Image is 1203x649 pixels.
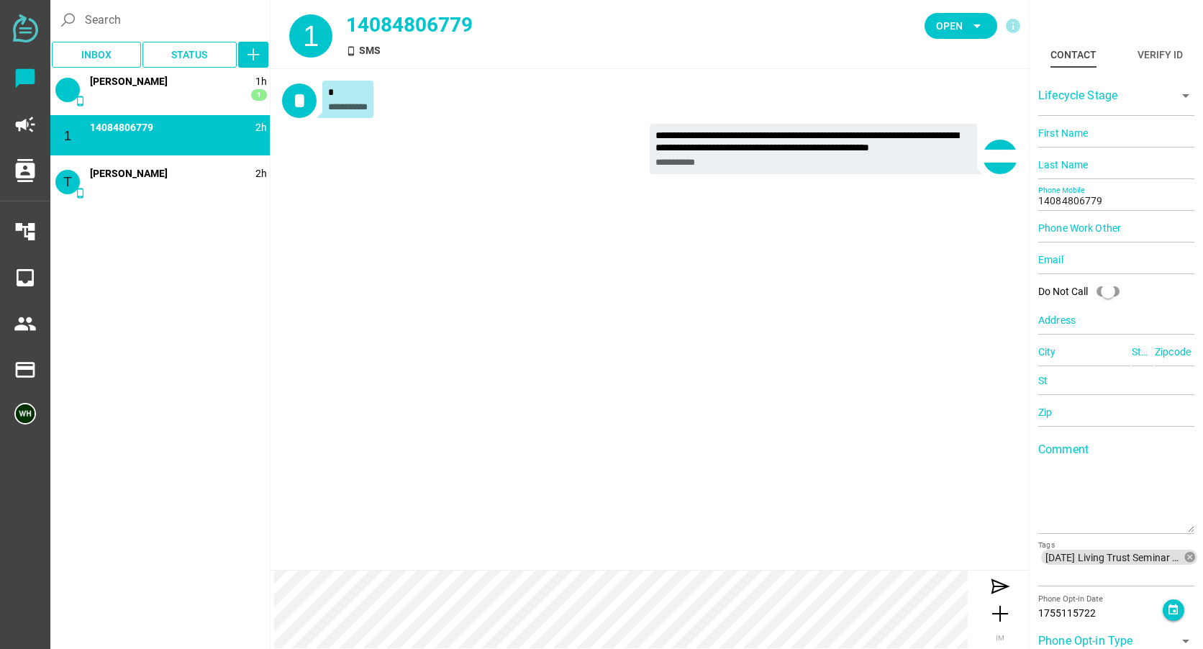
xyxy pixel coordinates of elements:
[1038,306,1194,335] input: Address
[90,168,168,179] span: 14089662377
[14,113,37,136] i: campaign
[14,312,37,335] i: people
[1155,337,1194,366] input: Zipcode
[75,142,86,153] i: SMS
[1038,150,1194,179] input: Last Name
[1038,284,1088,299] div: Do Not Call
[1038,214,1194,242] input: Phone Work Other
[14,358,37,381] i: payment
[1177,87,1194,104] i: arrow_drop_down
[1038,277,1128,306] div: Do Not Call
[1138,46,1183,63] div: Verify ID
[14,67,37,90] i: chat_bubble
[90,76,168,87] span: 16507843158
[1038,568,1194,585] input: [DATE] Living Trust Seminar 2 seat reminder.csvTags
[52,42,141,68] button: Inbox
[251,89,267,101] span: 1
[75,96,86,106] i: SMS
[1167,604,1179,616] i: event
[255,168,267,179] span: 1755117977
[1132,337,1153,366] input: State
[64,128,72,143] span: 1
[303,20,319,52] span: 1
[63,174,72,189] span: T
[1184,551,1197,564] i: cancel
[255,122,267,133] span: 1755118407
[996,634,1004,642] span: IM
[1004,17,1022,35] i: info
[81,46,112,63] span: Inbox
[171,46,207,63] span: Status
[1038,398,1194,427] input: Zip
[346,43,697,58] div: SMS
[1038,366,1194,395] input: St
[255,76,267,87] span: 1755122538
[75,188,86,199] i: SMS
[1038,594,1163,606] div: Phone Opt-in Date
[14,266,37,289] i: inbox
[925,13,997,39] button: Open
[1038,337,1130,366] input: City
[142,42,237,68] button: Status
[1038,606,1163,621] div: 1755115722
[13,14,38,42] img: svg+xml;base64,PD94bWwgdmVyc2lvbj0iMS4wIiBlbmNvZGluZz0iVVRGLTgiPz4KPHN2ZyB2ZXJzaW9uPSIxLjEiIHZpZX...
[1038,182,1194,211] input: Phone Mobile
[1038,448,1194,532] textarea: Comment
[936,17,963,35] span: Open
[14,220,37,243] i: account_tree
[90,122,153,133] span: 14084806779
[1050,46,1097,63] div: Contact
[968,17,986,35] i: arrow_drop_down
[14,159,37,182] i: contacts
[1045,551,1183,564] span: [DATE] Living Trust Seminar 2 seat reminder.csv
[346,10,697,40] div: 14084806779
[14,403,36,425] img: 5edff51079ed9903661a2266-30.png
[1038,245,1194,274] input: Email
[1038,119,1194,147] input: First Name
[346,46,356,56] i: SMS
